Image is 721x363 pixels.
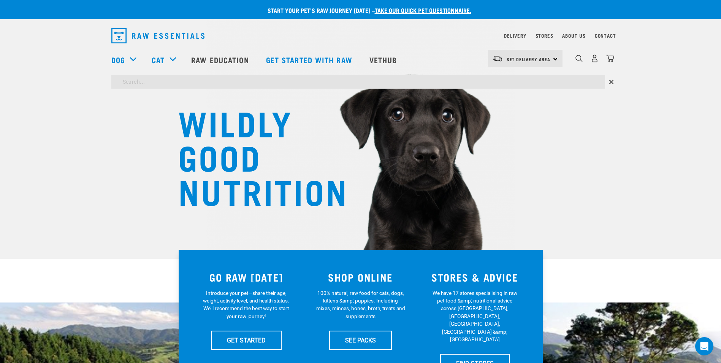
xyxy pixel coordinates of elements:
[201,289,291,320] p: Introduce your pet—share their age, weight, activity level, and health status. We'll recommend th...
[329,331,392,350] a: SEE PACKS
[152,54,165,65] a: Cat
[111,75,605,89] input: Search...
[562,34,585,37] a: About Us
[606,54,614,62] img: home-icon@2x.png
[316,289,405,320] p: 100% natural, raw food for cats, dogs, kittens &amp; puppies. Including mixes, minces, bones, bro...
[178,105,330,207] h1: WILDLY GOOD NUTRITION
[695,337,713,355] div: Open Intercom Messenger
[430,289,520,344] p: We have 17 stores specialising in raw pet food &amp; nutritional advice across [GEOGRAPHIC_DATA],...
[194,271,299,283] h3: GO RAW [DATE]
[536,34,553,37] a: Stores
[111,28,204,43] img: Raw Essentials Logo
[111,54,125,65] a: Dog
[504,34,526,37] a: Delivery
[575,55,583,62] img: home-icon-1@2x.png
[422,271,528,283] h3: STORES & ADVICE
[595,34,616,37] a: Contact
[362,45,407,75] a: Vethub
[258,45,362,75] a: Get started with Raw
[493,55,503,62] img: van-moving.png
[184,45,258,75] a: Raw Education
[308,271,413,283] h3: SHOP ONLINE
[211,331,282,350] a: GET STARTED
[375,8,471,12] a: take our quick pet questionnaire.
[105,25,616,46] nav: dropdown navigation
[591,54,599,62] img: user.png
[507,58,551,61] span: Set Delivery Area
[609,75,614,89] span: ×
